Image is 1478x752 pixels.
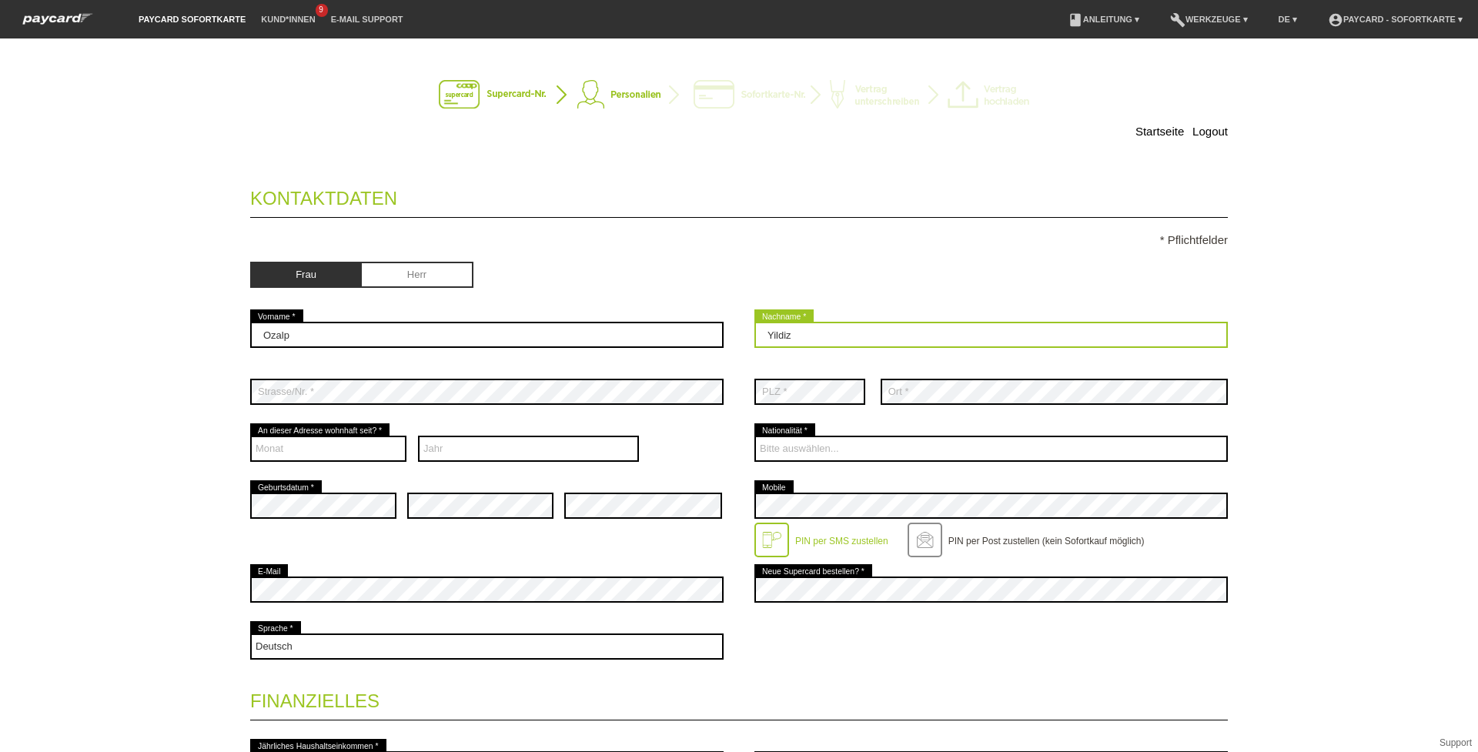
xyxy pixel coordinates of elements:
span: 9 [316,4,328,17]
a: Startseite [1135,125,1184,138]
a: Kund*innen [253,15,323,24]
i: build [1170,12,1185,28]
a: bookAnleitung ▾ [1060,15,1147,24]
legend: Finanzielles [250,675,1228,720]
img: instantcard-v3-de-2.png [439,80,1039,111]
label: PIN per Post zustellen (kein Sofortkauf möglich) [948,536,1145,546]
label: PIN per SMS zustellen [795,536,888,546]
i: book [1068,12,1083,28]
a: Logout [1192,125,1228,138]
legend: Kontaktdaten [250,172,1228,218]
a: Support [1440,737,1472,748]
p: * Pflichtfelder [250,233,1228,246]
a: E-Mail Support [323,15,411,24]
i: account_circle [1328,12,1343,28]
a: buildWerkzeuge ▾ [1162,15,1256,24]
a: DE ▾ [1271,15,1305,24]
a: paycard Sofortkarte [15,18,100,29]
a: account_circlepaycard - Sofortkarte ▾ [1320,15,1470,24]
a: paycard Sofortkarte [131,15,253,24]
img: paycard Sofortkarte [15,11,100,27]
